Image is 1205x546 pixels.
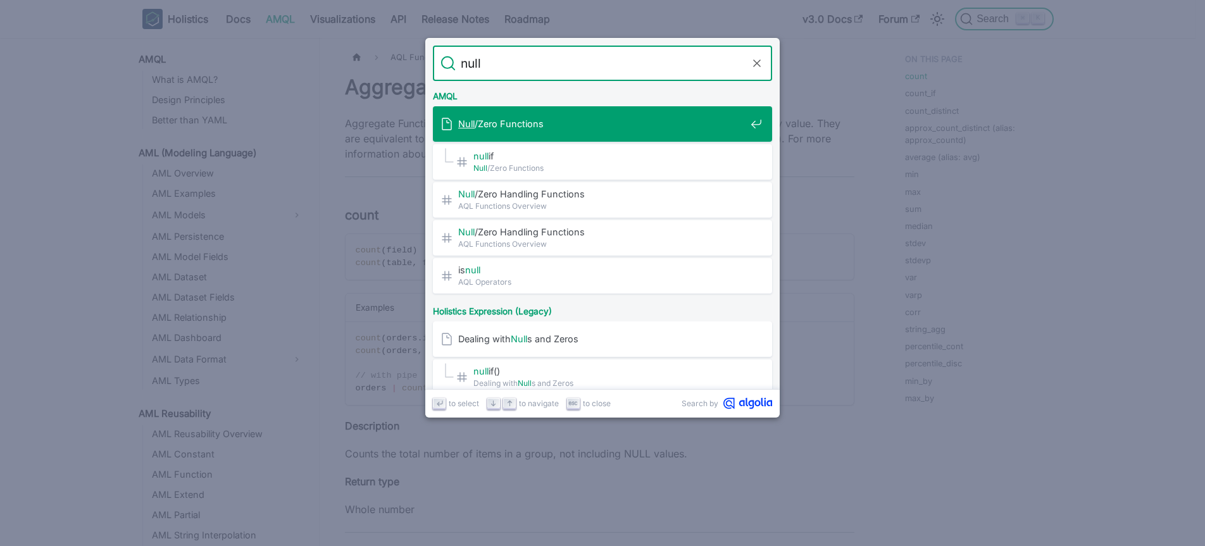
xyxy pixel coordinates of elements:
[473,150,746,162] span: if​
[433,220,772,256] a: Null/Zero Handling FunctionsAQL Functions Overview
[458,118,746,130] span: /Zero Functions
[430,296,775,321] div: Holistics Expression (Legacy)
[433,106,772,142] a: Null/Zero Functions
[458,333,746,345] span: Dealing with s and Zeros
[458,200,746,212] span: AQL Functions Overview
[749,56,765,71] button: Clear the query
[433,321,772,357] a: Dealing withNulls and Zeros
[433,144,772,180] a: nullif​Null/Zero Functions
[583,397,611,409] span: to close
[449,397,479,409] span: to select
[518,378,532,388] mark: Null
[458,226,746,238] span: /Zero Handling Functions
[435,399,444,408] svg: Enter key
[511,333,527,344] mark: Null
[519,397,559,409] span: to navigate
[458,188,746,200] span: /Zero Handling Functions​
[489,399,498,408] svg: Arrow down
[473,162,746,174] span: /Zero Functions
[723,397,772,409] svg: Algolia
[682,397,772,409] a: Search byAlgolia
[682,397,718,409] span: Search by
[473,163,487,173] mark: Null
[473,365,746,377] span: if()​
[458,276,746,288] span: AQL Operators
[473,366,489,376] mark: null
[458,226,475,237] mark: Null
[433,182,772,218] a: Null/Zero Handling Functions​AQL Functions Overview
[430,81,775,106] div: AMQL
[505,399,515,408] svg: Arrow up
[473,151,489,161] mark: null
[473,377,746,389] span: Dealing with s and Zeros
[458,264,746,276] span: is
[458,189,475,199] mark: Null
[456,46,749,81] input: Search docs
[433,258,772,294] a: isnullAQL Operators
[458,118,475,129] mark: Null
[433,359,772,395] a: nullif()​Dealing withNulls and Zeros
[458,238,746,250] span: AQL Functions Overview
[568,399,578,408] svg: Escape key
[465,264,480,275] mark: null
